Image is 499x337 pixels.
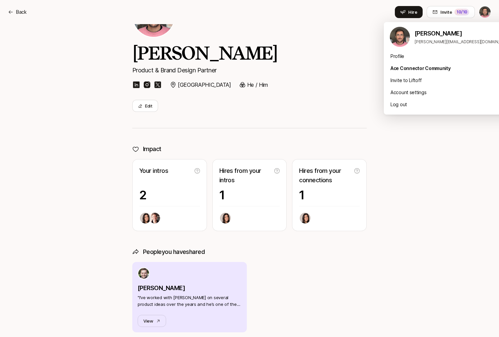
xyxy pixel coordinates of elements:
[220,213,231,223] img: 71d7b91d_d7cb_43b4_a7ea_a9b2f2cc6e03.jpg
[219,166,272,185] p: Hires from your intros
[139,188,200,202] p: 2
[219,188,280,202] p: 1
[300,213,310,223] img: 71d7b91d_d7cb_43b4_a7ea_a9b2f2cc6e03.jpg
[139,166,192,176] p: Your intros
[390,27,410,47] img: Glenn Garriock
[140,213,151,223] img: 71d7b91d_d7cb_43b4_a7ea_a9b2f2cc6e03.jpg
[299,166,352,185] p: Hires from your connections
[149,213,160,223] img: 8cb3e434_9646_4a7a_9a3b_672daafcbcea.jpg
[299,188,360,202] p: 1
